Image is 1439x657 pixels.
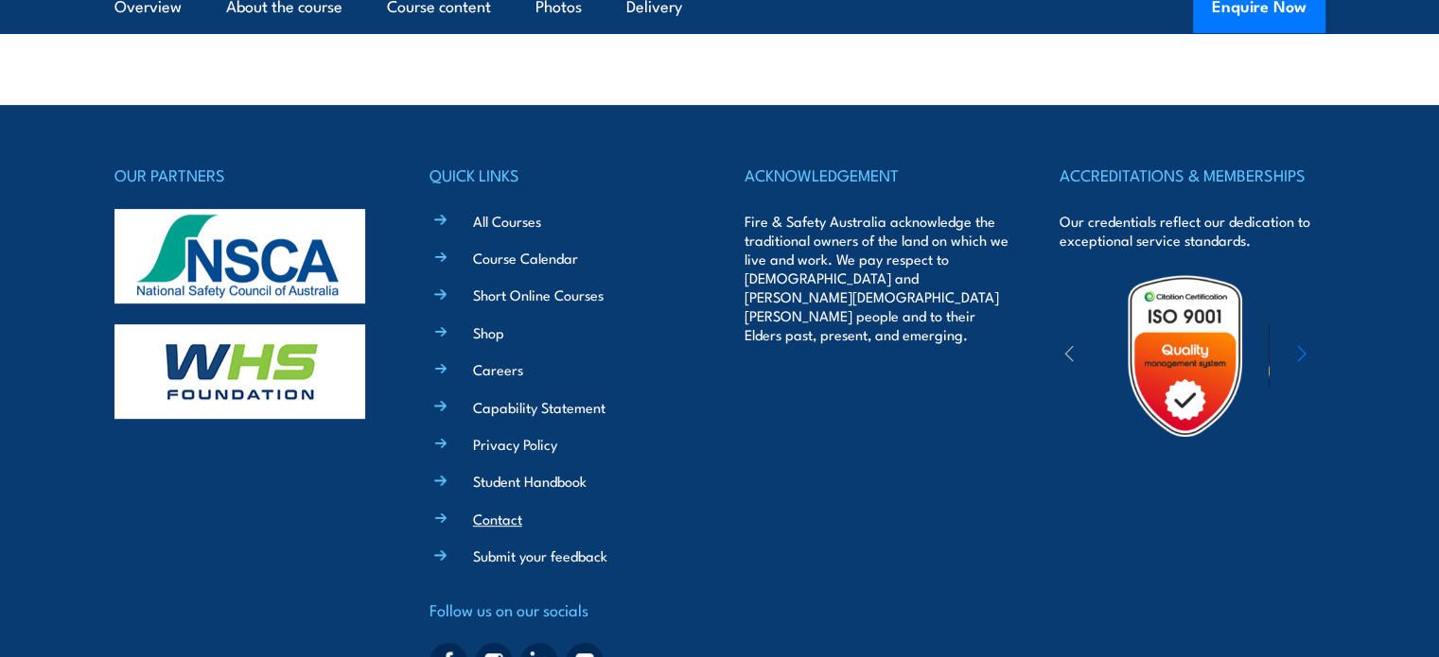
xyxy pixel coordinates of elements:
[430,162,694,188] h4: QUICK LINKS
[1102,273,1268,439] img: Untitled design (19)
[473,471,587,491] a: Student Handbook
[1269,323,1433,389] img: ewpa-logo
[430,596,694,623] h4: Follow us on our socials
[114,162,379,188] h4: OUR PARTNERS
[1060,212,1325,250] p: Our credentials reflect our dedication to exceptional service standards.
[473,211,541,231] a: All Courses
[473,434,557,454] a: Privacy Policy
[473,248,578,268] a: Course Calendar
[473,397,605,417] a: Capability Statement
[473,322,504,342] a: Shop
[473,285,604,304] a: Short Online Courses
[1060,162,1325,188] h4: ACCREDITATIONS & MEMBERSHIPS
[745,212,1009,344] p: Fire & Safety Australia acknowledge the traditional owners of the land on which we live and work....
[473,509,522,528] a: Contact
[114,324,365,419] img: whs-logo-footer
[745,162,1009,188] h4: ACKNOWLEDGEMENT
[114,209,365,303] img: nsca-logo-footer
[473,359,523,379] a: Careers
[473,545,607,565] a: Submit your feedback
